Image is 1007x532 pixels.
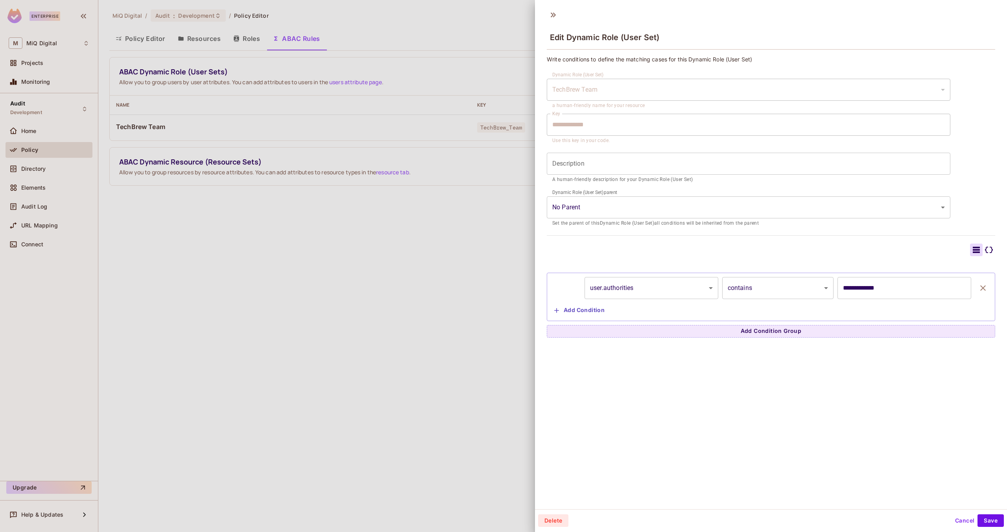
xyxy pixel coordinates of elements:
[552,189,617,196] label: Dynamic Role (User Set) parent
[552,71,604,78] label: Dynamic Role (User Set)
[552,110,560,117] label: Key
[552,176,945,184] p: A human-friendly description for your Dynamic Role (User Set)
[552,102,945,110] p: a human-friendly name for your resource
[552,220,945,227] p: Set the parent of this Dynamic Role (User Set) all conditions will be inherited from the parent
[547,325,995,338] button: Add Condition Group
[538,514,568,527] button: Delete
[547,196,950,218] div: Without label
[551,304,608,317] button: Add Condition
[547,79,950,101] div: Without label
[585,277,718,299] div: user.authorities
[550,33,659,42] span: Edit Dynamic Role (User Set)
[547,55,995,63] p: Write conditions to define the matching cases for this Dynamic Role (User Set)
[722,277,834,299] div: contains
[552,137,945,145] p: Use this key in your code.
[977,514,1004,527] button: Save
[952,514,977,527] button: Cancel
